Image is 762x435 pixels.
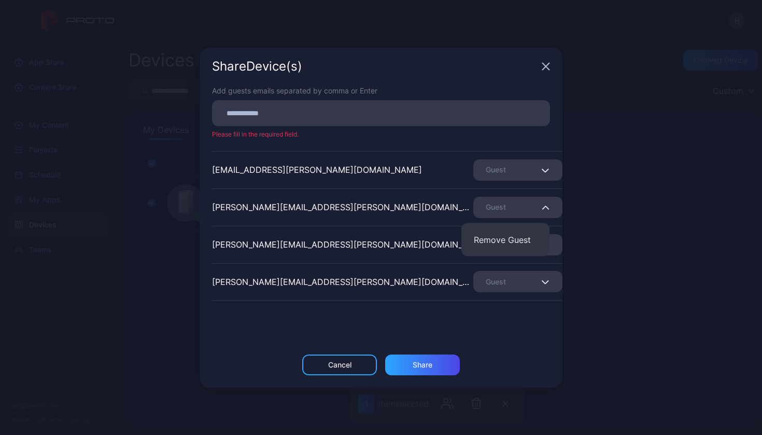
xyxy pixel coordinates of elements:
[302,355,377,375] button: Cancel
[212,276,473,288] div: [PERSON_NAME][EMAIL_ADDRESS][PERSON_NAME][DOMAIN_NAME]
[473,159,562,181] button: Guest
[200,130,562,139] div: Please fill in the required field.
[212,164,422,176] div: [EMAIL_ADDRESS][PERSON_NAME][DOMAIN_NAME]
[461,223,549,256] button: Remove Guest
[212,238,473,251] div: [PERSON_NAME][EMAIL_ADDRESS][PERSON_NAME][DOMAIN_NAME]
[328,361,351,369] div: Cancel
[212,60,538,73] div: Share Device (s)
[212,85,550,96] div: Add guests emails separated by comma or Enter
[473,197,562,218] button: Guest
[413,361,432,369] div: Share
[212,201,473,213] div: [PERSON_NAME][EMAIL_ADDRESS][PERSON_NAME][DOMAIN_NAME]
[473,271,562,292] button: Guest
[385,355,460,375] button: Share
